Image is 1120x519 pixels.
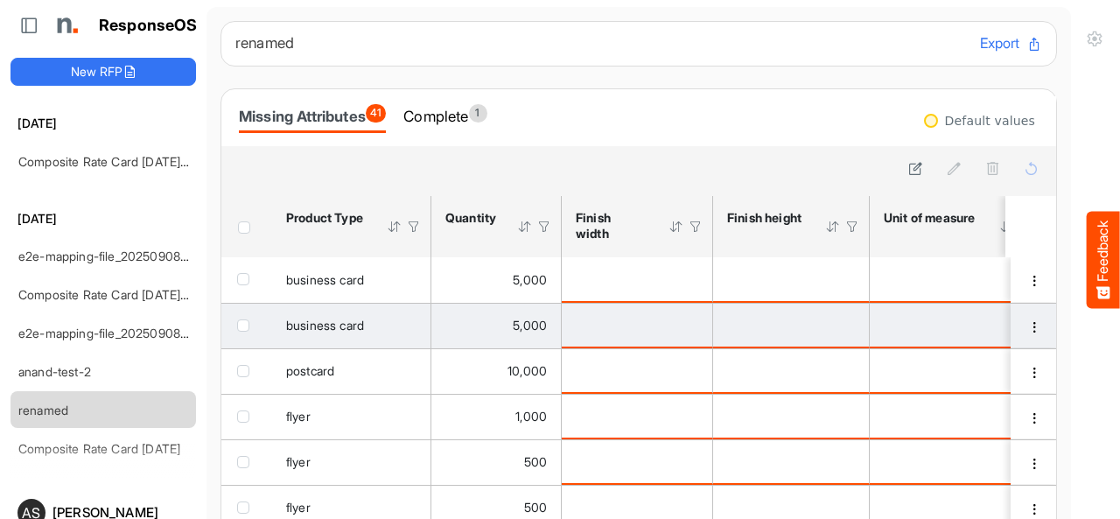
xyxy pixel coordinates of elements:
[536,219,552,235] div: Filter Icon
[18,326,222,340] a: e2e-mapping-file_20250908_161650
[727,210,802,226] div: Finish height
[431,439,562,485] td: 500 is template cell Column Header httpsnorthellcomontologiesmapping-rulesorderhasquantity
[469,104,487,123] span: 1
[10,58,196,86] button: New RFP
[713,439,870,485] td: is template cell Column Header httpsnorthellcomontologiesmapping-rulesmeasurementhasfinishsizeheight
[524,454,547,469] span: 500
[431,394,562,439] td: 1000 is template cell Column Header httpsnorthellcomontologiesmapping-rulesorderhasquantity
[221,394,272,439] td: checkbox
[713,257,870,303] td: is template cell Column Header httpsnorthellcomontologiesmapping-rulesmeasurementhasfinishsizeheight
[221,303,272,348] td: checkbox
[1011,348,1060,394] td: 2cc02a9b-5c57-437b-ace5-9070fa9ef2b6 is template cell Column Header
[18,403,68,417] a: renamed
[1025,319,1044,336] button: dropdownbutton
[221,348,272,394] td: checkbox
[870,303,1044,348] td: is template cell Column Header httpsnorthellcomontologiesmapping-rulesmeasurementhasunitofmeasure
[286,272,364,287] span: business card
[18,364,91,379] a: anand-test-2
[562,348,713,394] td: is template cell Column Header httpsnorthellcomontologiesmapping-rulesmeasurementhasfinishsizewidth
[713,394,870,439] td: is template cell Column Header httpsnorthellcomontologiesmapping-rulesmeasurementhasfinishsizeheight
[286,454,311,469] span: flyer
[870,394,1044,439] td: is template cell Column Header httpsnorthellcomontologiesmapping-rulesmeasurementhasunitofmeasure
[1087,211,1120,308] button: Feedback
[688,219,703,235] div: Filter Icon
[239,104,386,129] div: Missing Attributes
[272,439,431,485] td: flyer is template cell Column Header product-type
[272,394,431,439] td: flyer is template cell Column Header product-type
[513,272,547,287] span: 5,000
[431,257,562,303] td: 5000 is template cell Column Header httpsnorthellcomontologiesmapping-rulesorderhasquantity
[884,210,976,226] div: Unit of measure
[431,348,562,394] td: 10000 is template cell Column Header httpsnorthellcomontologiesmapping-rulesorderhasquantity
[445,210,494,226] div: Quantity
[10,209,196,228] h6: [DATE]
[870,257,1044,303] td: is template cell Column Header httpsnorthellcomontologiesmapping-rulesmeasurementhasunitofmeasure
[1025,272,1044,290] button: dropdownbutton
[1011,303,1060,348] td: fb40a24c-64e9-4657-a232-14edfba47511 is template cell Column Header
[235,36,966,51] h6: renamed
[406,219,422,235] div: Filter Icon
[272,348,431,394] td: postcard is template cell Column Header product-type
[713,303,870,348] td: is template cell Column Header httpsnorthellcomontologiesmapping-rulesmeasurementhasfinishsizeheight
[403,104,486,129] div: Complete
[286,500,311,515] span: flyer
[513,318,547,333] span: 5,000
[980,32,1042,55] button: Export
[870,348,1044,394] td: is template cell Column Header httpsnorthellcomontologiesmapping-rulesmeasurementhasunitofmeasure
[221,257,272,303] td: checkbox
[99,17,198,35] h1: ResponseOS
[1011,257,1060,303] td: 3b96fc33-0da1-4a3a-9563-0beaaaa25434 is template cell Column Header
[286,210,364,226] div: Product Type
[524,500,547,515] span: 500
[18,287,226,302] a: Composite Rate Card [DATE]_smaller
[870,439,1044,485] td: is template cell Column Header httpsnorthellcomontologiesmapping-rulesmeasurementhasunitofmeasure
[945,115,1035,127] div: Default values
[713,348,870,394] td: is template cell Column Header httpsnorthellcomontologiesmapping-rulesmeasurementhasfinishsizeheight
[52,506,189,519] div: [PERSON_NAME]
[18,154,196,169] a: Composite Rate Card [DATE] (1)
[515,409,547,424] span: 1,000
[562,303,713,348] td: is template cell Column Header httpsnorthellcomontologiesmapping-rulesmeasurementhasfinishsizewidth
[221,439,272,485] td: checkbox
[1011,439,1060,485] td: 1a919eb2-d628-42aa-8923-06823bb1533a is template cell Column Header
[10,114,196,133] h6: [DATE]
[1025,455,1044,473] button: dropdownbutton
[286,318,364,333] span: business card
[576,210,646,242] div: Finish width
[431,303,562,348] td: 5000 is template cell Column Header httpsnorthellcomontologiesmapping-rulesorderhasquantity
[286,363,334,378] span: postcard
[272,257,431,303] td: business card is template cell Column Header product-type
[221,196,272,257] th: Header checkbox
[1025,501,1044,518] button: dropdownbutton
[562,439,713,485] td: is template cell Column Header httpsnorthellcomontologiesmapping-rulesmeasurementhasfinishsizewidth
[562,257,713,303] td: is template cell Column Header httpsnorthellcomontologiesmapping-rulesmeasurementhasfinishsizewidth
[366,104,386,123] span: 41
[1011,394,1060,439] td: 7a554a1a-d99a-4e06-b3ae-287f57e074b8 is template cell Column Header
[286,409,311,424] span: flyer
[1025,410,1044,427] button: dropdownbutton
[844,219,860,235] div: Filter Icon
[507,363,547,378] span: 10,000
[48,8,83,43] img: Northell
[1025,364,1044,382] button: dropdownbutton
[18,441,180,456] a: Composite Rate Card [DATE]
[272,303,431,348] td: business card is template cell Column Header product-type
[18,249,223,263] a: e2e-mapping-file_20250908_163537
[562,394,713,439] td: is template cell Column Header httpsnorthellcomontologiesmapping-rulesmeasurementhasfinishsizewidth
